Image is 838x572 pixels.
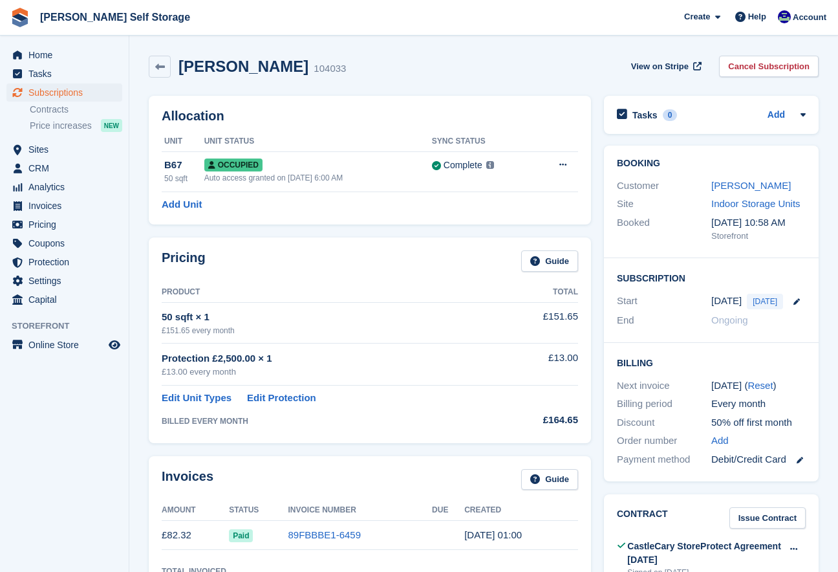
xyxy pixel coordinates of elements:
a: menu [6,65,122,83]
div: £13.00 every month [162,366,501,379]
div: 0 [663,109,678,121]
a: menu [6,272,122,290]
span: Online Store [28,336,106,354]
div: [DATE] 10:58 AM [711,215,806,230]
div: Start [617,294,711,309]
span: Invoices [28,197,106,215]
time: 2025-08-29 00:00:10 UTC [464,529,522,540]
span: Capital [28,291,106,309]
div: NEW [101,119,122,132]
h2: [PERSON_NAME] [178,58,308,75]
span: [DATE] [747,294,783,309]
span: Settings [28,272,106,290]
div: Next invoice [617,379,711,393]
span: Protection [28,253,106,271]
a: menu [6,215,122,234]
div: BILLED EVERY MONTH [162,415,501,427]
div: 50 sqft × 1 [162,310,501,325]
td: £13.00 [501,344,578,386]
div: 50% off first month [711,415,806,430]
div: Order number [617,434,711,448]
div: CastleCary StoreProtect Agreement [DATE] [627,540,782,567]
th: Amount [162,500,229,521]
a: menu [6,291,122,309]
th: Invoice Number [288,500,432,521]
h2: Pricing [162,250,206,272]
a: Issue Contract [729,507,806,529]
span: Home [28,46,106,64]
a: [PERSON_NAME] Self Storage [35,6,195,28]
a: menu [6,83,122,102]
img: stora-icon-8386f47178a22dfd0bd8f6a31ec36ba5ce8667c1dd55bd0f319d3a0aa187defe.svg [10,8,30,27]
div: 50 sqft [164,173,204,184]
div: Discount [617,415,711,430]
th: Sync Status [432,131,533,152]
div: Complete [444,159,482,172]
a: Edit Protection [247,391,316,406]
div: Site [617,197,711,212]
time: 2025-08-29 00:00:00 UTC [711,294,742,309]
a: Guide [521,469,578,490]
span: Paid [229,529,253,542]
span: Subscriptions [28,83,106,102]
a: Guide [521,250,578,272]
div: £164.65 [501,413,578,428]
a: menu [6,234,122,252]
a: Reset [747,380,773,391]
div: Protection £2,500.00 × 1 [162,351,501,366]
h2: Billing [617,356,806,369]
td: £82.32 [162,521,229,550]
h2: Allocation [162,109,578,124]
div: B67 [164,158,204,173]
th: Unit Status [204,131,432,152]
a: menu [6,253,122,271]
div: Storefront [711,230,806,243]
a: [PERSON_NAME] [711,180,791,191]
span: Analytics [28,178,106,196]
span: CRM [28,159,106,177]
a: Contracts [30,104,122,116]
a: Add [768,108,785,123]
th: Status [229,500,288,521]
th: Unit [162,131,204,152]
div: Every month [711,397,806,412]
a: Edit Unit Types [162,391,231,406]
a: View on Stripe [626,56,704,77]
span: Occupied [204,159,263,171]
h2: Tasks [632,109,658,121]
div: Customer [617,179,711,193]
span: View on Stripe [631,60,689,73]
div: £151.65 every month [162,325,501,336]
span: Account [793,11,826,24]
span: Tasks [28,65,106,83]
span: Ongoing [711,314,748,325]
div: Debit/Credit Card [711,452,806,467]
a: menu [6,46,122,64]
th: Total [501,282,578,303]
span: Pricing [28,215,106,234]
a: Indoor Storage Units [711,198,800,209]
div: Auto access granted on [DATE] 6:00 AM [204,172,432,184]
span: Create [684,10,710,23]
div: [DATE] ( ) [711,379,806,393]
span: Price increases [30,120,92,132]
span: Storefront [12,320,129,333]
span: Help [748,10,766,23]
h2: Contract [617,507,668,529]
div: Booked [617,215,711,243]
h2: Subscription [617,271,806,284]
span: Coupons [28,234,106,252]
a: 89FBBBE1-6459 [288,529,361,540]
a: Add Unit [162,197,202,212]
a: menu [6,178,122,196]
th: Due [432,500,464,521]
div: Payment method [617,452,711,467]
h2: Invoices [162,469,213,490]
a: Cancel Subscription [719,56,819,77]
a: Price increases NEW [30,118,122,133]
th: Created [464,500,578,521]
div: Billing period [617,397,711,412]
div: 104033 [314,61,346,76]
a: menu [6,336,122,354]
span: Sites [28,140,106,159]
